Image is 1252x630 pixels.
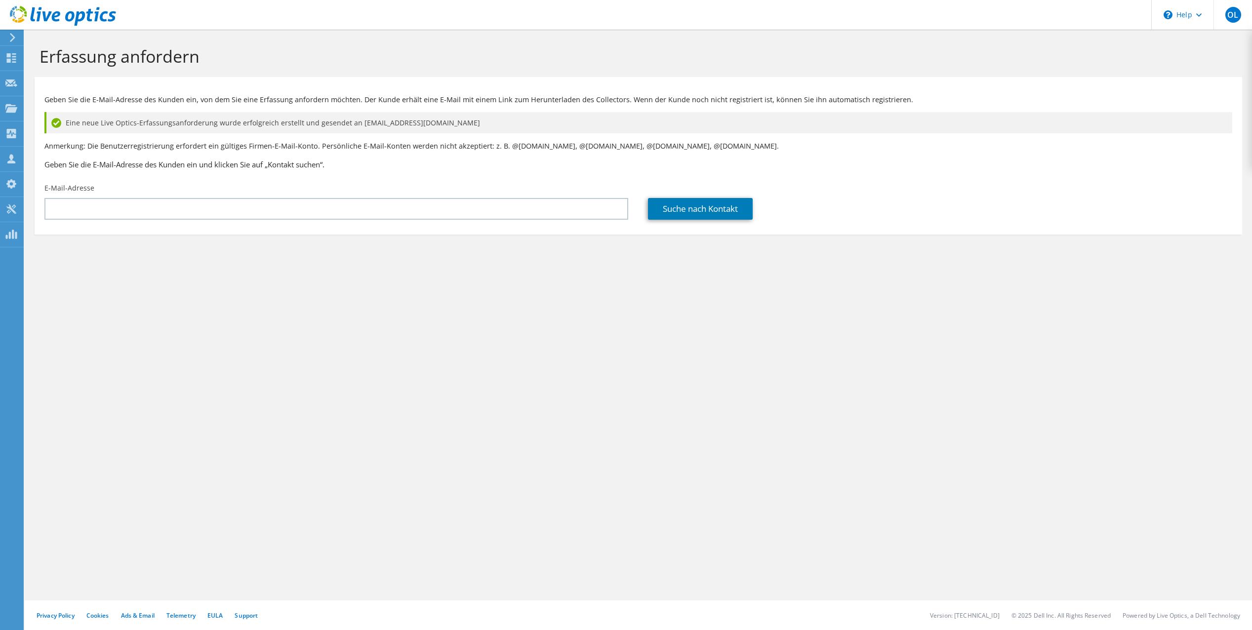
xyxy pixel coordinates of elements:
[207,611,223,620] a: EULA
[235,611,258,620] a: Support
[121,611,155,620] a: Ads & Email
[648,198,753,220] a: Suche nach Kontakt
[44,183,94,193] label: E-Mail-Adresse
[40,46,1232,67] h1: Erfassung anfordern
[44,141,1232,152] p: Anmerkung: Die Benutzerregistrierung erfordert ein gültiges Firmen-E-Mail-Konto. Persönliche E-Ma...
[1123,611,1240,620] li: Powered by Live Optics, a Dell Technology
[44,94,1232,105] p: Geben Sie die E-Mail-Adresse des Kunden ein, von dem Sie eine Erfassung anfordern möchten. Der Ku...
[37,611,75,620] a: Privacy Policy
[86,611,109,620] a: Cookies
[44,159,1232,170] h3: Geben Sie die E-Mail-Adresse des Kunden ein und klicken Sie auf „Kontakt suchen“.
[66,118,480,128] span: Eine neue Live Optics-Erfassungsanforderung wurde erfolgreich erstellt und gesendet an [EMAIL_ADD...
[930,611,1000,620] li: Version: [TECHNICAL_ID]
[166,611,196,620] a: Telemetry
[1164,10,1172,19] svg: \n
[1225,7,1241,23] span: OL
[1011,611,1111,620] li: © 2025 Dell Inc. All Rights Reserved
